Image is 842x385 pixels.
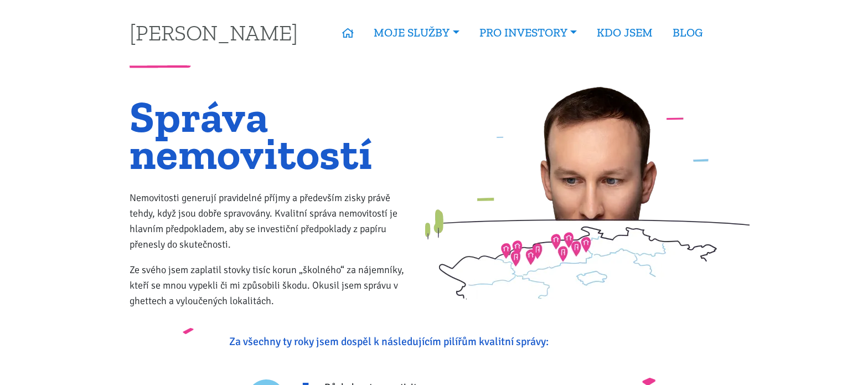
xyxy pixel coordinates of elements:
a: [PERSON_NAME] [130,22,298,43]
p: Za všechny ty roky jsem dospěl k následujícím pilířům kvalitní správy: [229,334,613,350]
p: Nemovitosti generují pravidelné příjmy a především zisky právě tehdy, když jsou dobře spravovány.... [130,190,414,252]
h1: Správa nemovitostí [130,98,414,172]
a: KDO JSEM [587,20,663,45]
a: BLOG [663,20,712,45]
p: Ze svého jsem zaplatil stovky tisíc korun „školného“ za nájemníky, kteří se mnou vypekli či mi zp... [130,262,414,309]
a: MOJE SLUŽBY [364,20,469,45]
a: PRO INVESTORY [469,20,587,45]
